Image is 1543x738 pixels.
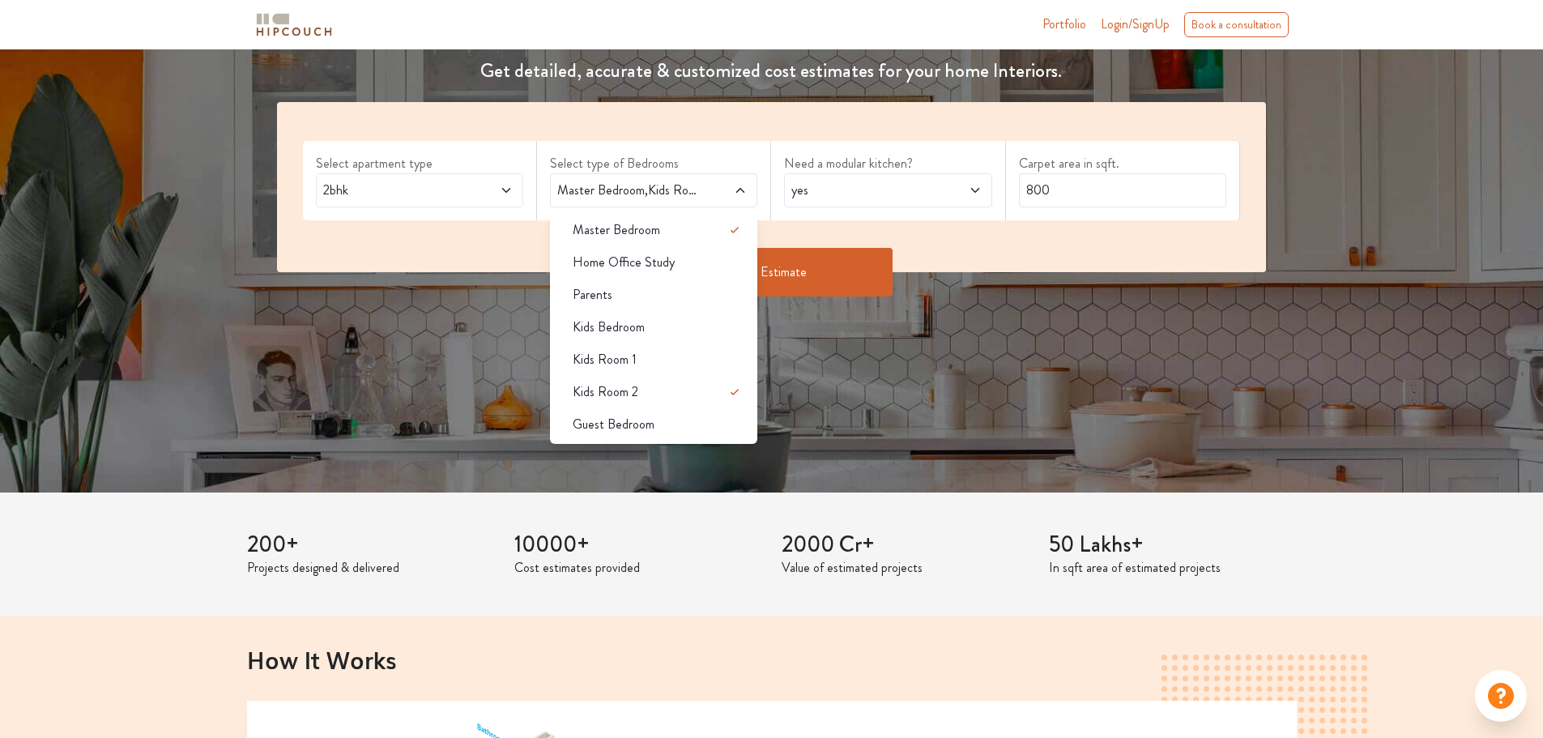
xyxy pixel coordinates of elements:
[782,531,1029,559] h3: 2000 Cr+
[550,154,757,173] label: Select type of Bedrooms
[320,181,465,200] span: 2bhk
[247,646,1297,673] h2: How It Works
[1049,531,1297,559] h3: 50 Lakhs+
[1019,154,1226,173] label: Carpet area in sqft.
[1042,15,1086,34] a: Portfolio
[254,6,335,43] span: logo-horizontal.svg
[573,253,675,272] span: Home Office Study
[573,415,654,434] span: Guest Bedroom
[784,154,991,173] label: Need a modular kitchen?
[573,318,645,337] span: Kids Bedroom
[554,181,699,200] span: Master Bedroom,Kids Room 2
[650,248,893,296] button: Get Estimate
[573,285,612,305] span: Parents
[1101,15,1170,33] span: Login/SignUp
[573,220,660,240] span: Master Bedroom
[788,181,933,200] span: yes
[254,11,335,39] img: logo-horizontal.svg
[247,531,495,559] h3: 200+
[247,558,495,578] p: Projects designed & delivered
[514,531,762,559] h3: 10000+
[782,558,1029,578] p: Value of estimated projects
[1049,558,1297,578] p: In sqft area of estimated projects
[514,558,762,578] p: Cost estimates provided
[573,382,638,402] span: Kids Room 2
[316,154,523,173] label: Select apartment type
[1019,173,1226,207] input: Enter area sqft
[573,350,637,369] span: Kids Room 1
[267,59,1277,83] h4: Get detailed, accurate & customized cost estimates for your home Interiors.
[1184,12,1289,37] div: Book a consultation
